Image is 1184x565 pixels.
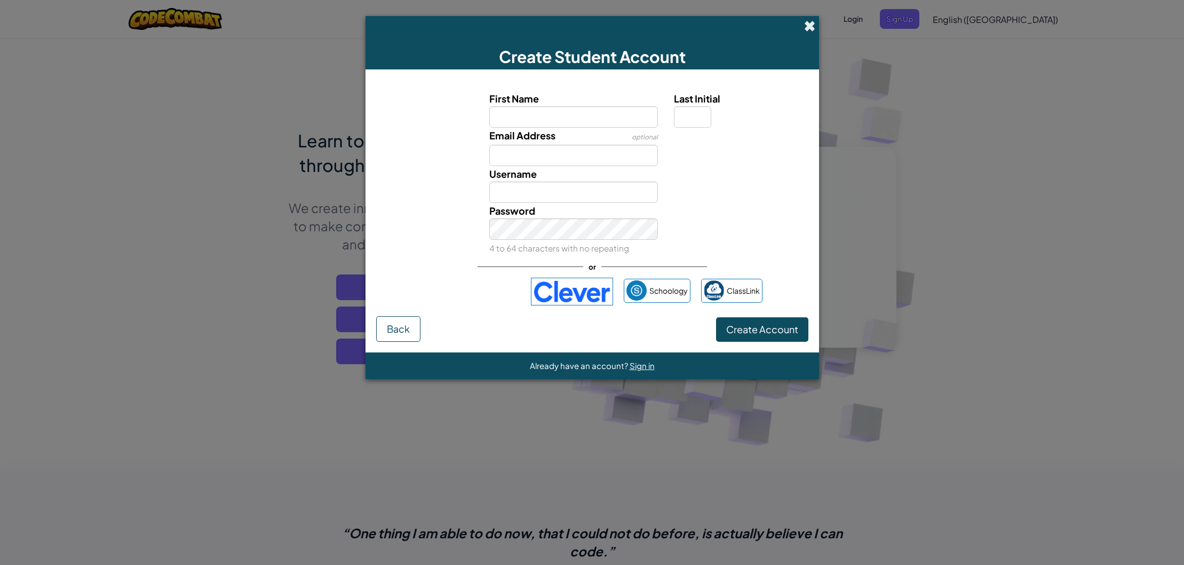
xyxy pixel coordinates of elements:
iframe: Sign in with Google Button [417,280,526,303]
span: Already have an account? [530,360,630,371]
img: clever-logo-blue.png [531,278,613,305]
span: Schoology [649,283,688,299]
span: Create Account [726,323,798,335]
span: Back [387,323,410,335]
button: Create Account [716,317,808,342]
a: Sign in [630,360,655,371]
small: 4 to 64 characters with no repeating [489,243,629,253]
span: Password [489,205,535,217]
span: ClassLink [727,283,760,299]
span: Create Student Account [499,46,686,67]
span: or [583,259,601,274]
button: Back [376,316,420,342]
span: Username [489,168,537,180]
span: First Name [489,92,539,105]
span: optional [632,133,658,141]
img: schoology.png [626,280,647,301]
span: Email Address [489,129,555,142]
span: Last Initial [674,92,720,105]
img: classlink-logo-small.png [704,280,724,301]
